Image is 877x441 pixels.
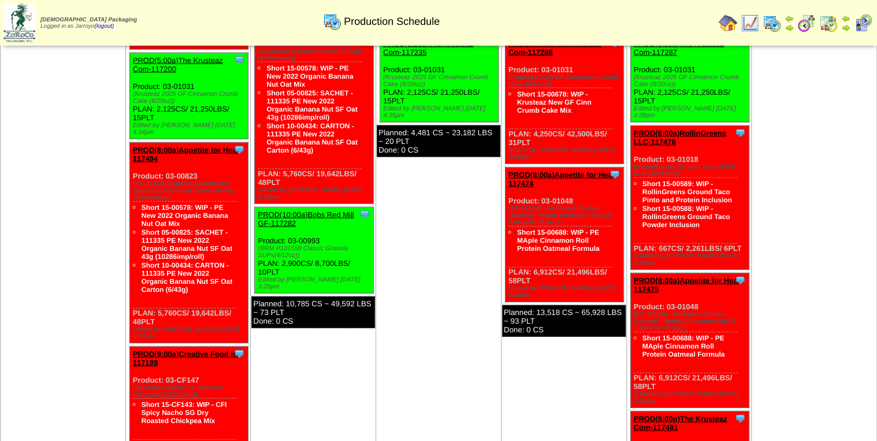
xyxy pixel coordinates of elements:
[634,129,726,146] a: PROD(6:00a)RollinGreens LLC-117478
[634,253,749,266] div: Edited by [PERSON_NAME] [DATE] 3:38pm
[142,261,232,294] a: Short 10-00434: CARTON - 111335 PE New 2022 Organic Banana Nut SF Oat Carton (6/43g)
[40,17,137,29] span: Logged in as Jarroyo
[508,74,623,88] div: (Krusteaz 2025 GF Cinnamon Crumb Cake (8/20oz))
[517,228,600,253] a: Short 15-00688: WIP - PE MAple Cinnamon Roll Protein Oatmeal Formula
[129,53,248,139] div: Product: 03-01031 PLAN: 2,125CS / 21,250LBS / 15PLT
[508,171,615,188] a: PROD(8:00a)Appetite for Hea-117474
[380,36,499,123] div: Product: 03-01031 PLAN: 2,125CS / 21,250LBS / 15PLT
[133,56,223,73] a: PROD(5:00a)The Krusteaz Com-117200
[383,105,498,119] div: Edited by [PERSON_NAME] [DATE] 4:35pm
[508,205,623,226] div: (PE 111336 - Multipack Protein Oatmeal - Maple Cinnamon Roll (5-1.66oz/6ct-8.3oz) )
[258,210,354,228] a: PROD(10:00a)Bobs Red Mill GF-117282
[258,245,373,259] div: (BRM P101558 Classic Granola SUPs(4/12oz))
[266,122,357,154] a: Short 10-00434: CARTON - 111335 PE New 2022 Organic Banana Nut SF Oat Carton (6/43g)
[841,14,850,23] img: arrowleft.gif
[266,89,357,121] a: Short 05-00825: SACHET - 111335 PE New 2022 Organic Banana Nut SF Oat 43g (10286imp/roll)
[508,147,623,161] div: Edited by [PERSON_NAME] [DATE] 4:08pm
[233,54,245,66] img: Tooltip
[377,125,500,157] div: Planned: 4,481 CS ~ 23,182 LBS ~ 20 PLT Done: 0 CS
[133,146,239,163] a: PROD(8:00a)Appetite for Hea-117494
[255,207,373,294] div: Product: 03-00993 PLAN: 2,900CS / 8,700LBS / 10PLT
[142,401,227,425] a: Short 15-CF143: WIP - CFI Spicy Nacho SG Dry Roasted Chickpea Mix
[344,16,440,28] span: Production Schedule
[266,64,353,88] a: Short 15-00578: WIP - PE New 2022 Organic Banana Nut Oat Mix
[763,14,781,32] img: calendarprod.gif
[133,350,240,367] a: PROD(9:00a)Creative Food In-117199
[642,180,732,204] a: Short 15-00589: WIP - RollinGreens Ground Taco Pinto and Protein Inclusion
[517,90,592,114] a: Short 15-00678: WIP - Krusteaz New GF Cinn Crumb Cake Mix
[508,285,623,299] div: Edited by [PERSON_NAME] [DATE] 4:25pm
[258,187,373,201] div: Edited by [PERSON_NAME] [DATE] 5:18pm
[642,205,730,229] a: Short 15-00588: WIP - RollinGreens Ground Taco Powder Inclusion
[634,414,727,432] a: PROD(5:00p)The Krusteaz Com-117481
[785,23,794,32] img: arrowright.gif
[133,122,248,136] div: Edited by [PERSON_NAME] [DATE] 4:34pm
[505,36,623,164] div: Product: 03-01031 PLAN: 4,250CS / 42,500LBS / 31PLT
[3,3,35,42] img: zoroco-logo-small.webp
[819,14,838,32] img: calendarinout.gif
[630,126,749,270] div: Product: 03-01018 PLAN: 667CS / 2,261LBS / 6PLT
[359,209,370,220] img: Tooltip
[630,36,749,123] div: Product: 03-01031 PLAN: 2,125CS / 21,250LBS / 15PLT
[255,3,373,204] div: Product: 03-00823 PLAN: 5,760CS / 19,642LBS / 48PLT
[142,203,228,228] a: Short 15-00578: WIP - PE New 2022 Organic Banana Nut Oat Mix
[233,348,245,360] img: Tooltip
[630,273,749,408] div: Product: 03-01048 PLAN: 6,912CS / 21,496LBS / 58PLT
[609,169,620,180] img: Tooltip
[133,91,248,105] div: (Krusteaz 2025 GF Cinnamon Crumb Cake (8/20oz))
[634,164,749,177] div: (RollinGreens Ground Taco M'EAT SUP (12-4.5oz))
[854,14,872,32] img: calendarcustomer.gif
[634,391,749,405] div: Edited by [PERSON_NAME] [DATE] 4:26pm
[129,143,248,343] div: Product: 03-00823 PLAN: 5,760CS / 19,642LBS / 48PLT
[634,276,740,294] a: PROD(8:00a)Appetite for Hea-117475
[741,14,759,32] img: line_graph.gif
[251,297,375,328] div: Planned: 10,785 CS ~ 49,592 LBS ~ 73 PLT Done: 0 CS
[133,326,248,340] div: Edited by [PERSON_NAME] [DATE] 5:17pm
[383,74,498,88] div: (Krusteaz 2025 GF Cinnamon Crumb Cake (8/20oz))
[233,144,245,155] img: Tooltip
[634,311,749,332] div: (PE 111336 - Multipack Protein Oatmeal - Maple Cinnamon Roll (5-1.66oz/6ct-8.3oz) )
[323,12,341,31] img: calendarprod.gif
[505,168,623,302] div: Product: 03-01048 PLAN: 6,912CS / 21,496LBS / 58PLT
[734,275,746,286] img: Tooltip
[133,180,248,201] div: (PE 111335 Organic Banana Nut Superfood Oatmeal Carton (6-43g)(6crtn/case))
[94,23,114,29] a: (logout)
[142,228,232,261] a: Short 05-00825: SACHET - 111335 PE New 2022 Organic Banana Nut SF Oat 43g (10286imp/roll)
[734,127,746,139] img: Tooltip
[785,14,794,23] img: arrowleft.gif
[719,14,737,32] img: home.gif
[634,105,749,119] div: Edited by [PERSON_NAME] [DATE] 4:38pm
[642,334,725,358] a: Short 15-00688: WIP - PE MAple Cinnamon Roll Protein Oatmeal Formula
[258,41,373,62] div: (PE 111335 Organic Banana Nut Superfood Oatmeal Carton (6-43g)(6crtn/case))
[40,17,137,23] span: [DEMOGRAPHIC_DATA] Packaging
[634,74,749,88] div: (Krusteaz 2025 GF Cinnamon Crumb Cake (8/20oz))
[734,413,746,424] img: Tooltip
[841,23,850,32] img: arrowright.gif
[797,14,816,32] img: calendarblend.gif
[133,384,248,398] div: (CFI-Spicy Nacho TL Roasted Chickpea (125/1.5oz))
[258,276,373,290] div: Edited by [PERSON_NAME] [DATE] 3:26pm
[502,305,626,337] div: Planned: 13,518 CS ~ 65,928 LBS ~ 93 PLT Done: 0 CS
